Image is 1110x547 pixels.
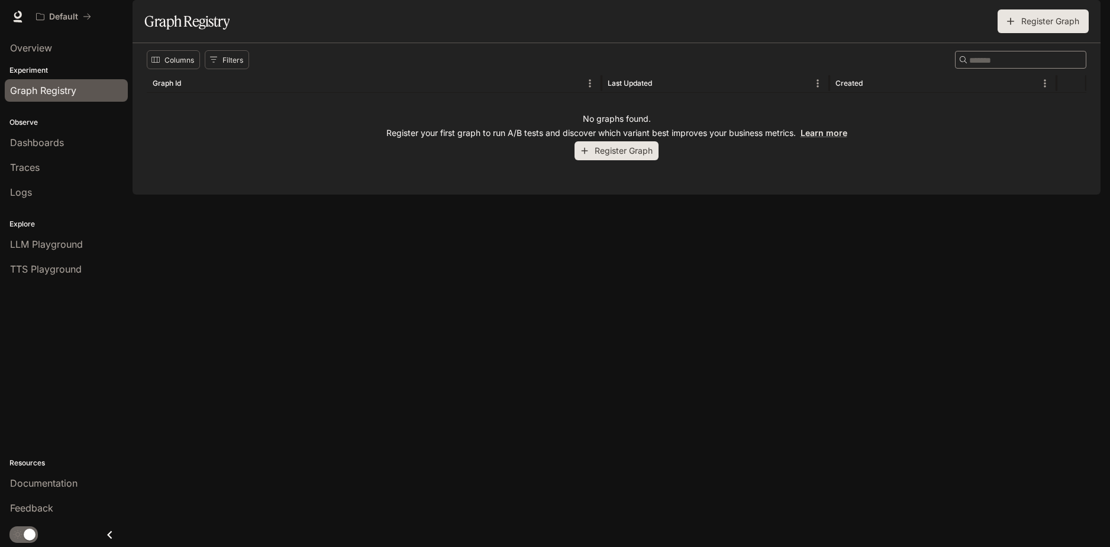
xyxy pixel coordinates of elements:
button: All workspaces [31,5,96,28]
button: Register Graph [998,9,1089,33]
button: Sort [864,75,882,92]
a: Learn more [801,128,847,138]
div: Created [835,79,863,88]
p: Default [49,12,78,22]
p: No graphs found. [583,113,651,125]
div: Graph Id [153,79,181,88]
button: Select columns [147,50,200,69]
button: Menu [581,75,599,92]
button: Show filters [205,50,249,69]
div: Search [955,51,1086,69]
p: Register your first graph to run A/B tests and discover which variant best improves your business... [386,127,847,139]
h1: Graph Registry [144,9,230,33]
button: Register Graph [575,141,659,161]
button: Menu [809,75,827,92]
button: Menu [1036,75,1054,92]
button: Sort [653,75,671,92]
button: Sort [182,75,200,92]
div: Last Updated [608,79,652,88]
